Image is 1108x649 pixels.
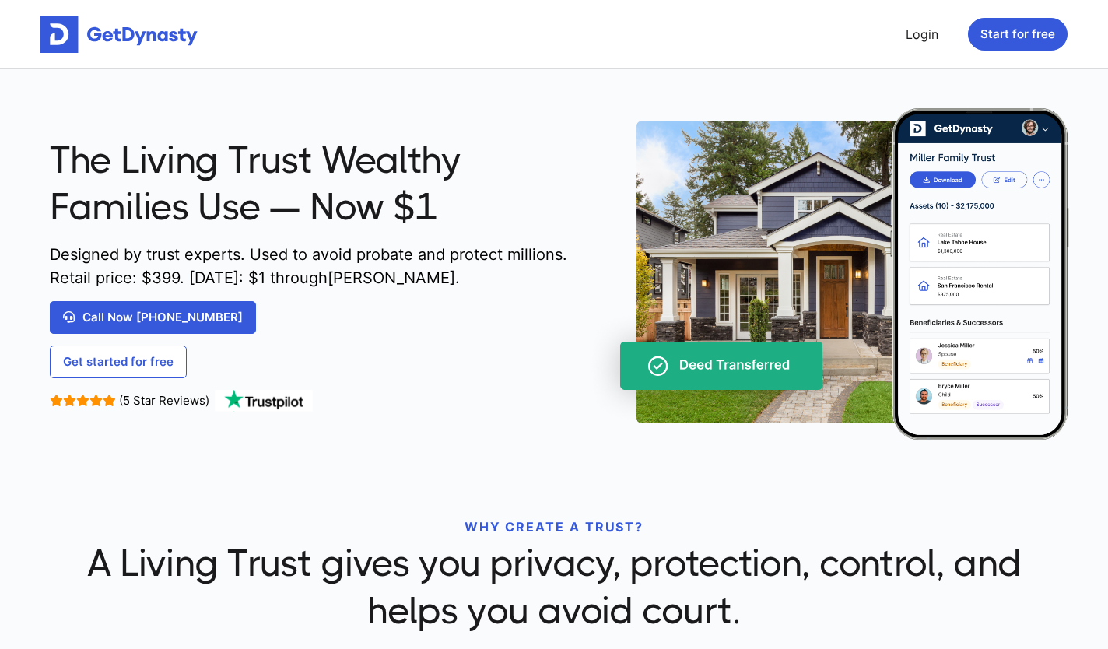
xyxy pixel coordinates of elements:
[968,18,1068,51] button: Start for free
[899,19,945,50] a: Login
[586,108,1070,440] img: trust-on-cellphone
[119,393,209,408] span: (5 Star Reviews)
[50,243,574,289] span: Designed by trust experts. Used to avoid probate and protect millions. Retail price: $ 399 . [DAT...
[50,540,1058,634] span: A Living Trust gives you privacy, protection, control, and helps you avoid court.
[50,346,187,378] a: Get started for free
[50,517,1058,536] p: WHY CREATE A TRUST?
[213,390,314,412] img: TrustPilot Logo
[50,301,256,334] a: Call Now [PHONE_NUMBER]
[40,16,198,53] img: Get started for free with Dynasty Trust Company
[50,137,574,231] span: The Living Trust Wealthy Families Use — Now $1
